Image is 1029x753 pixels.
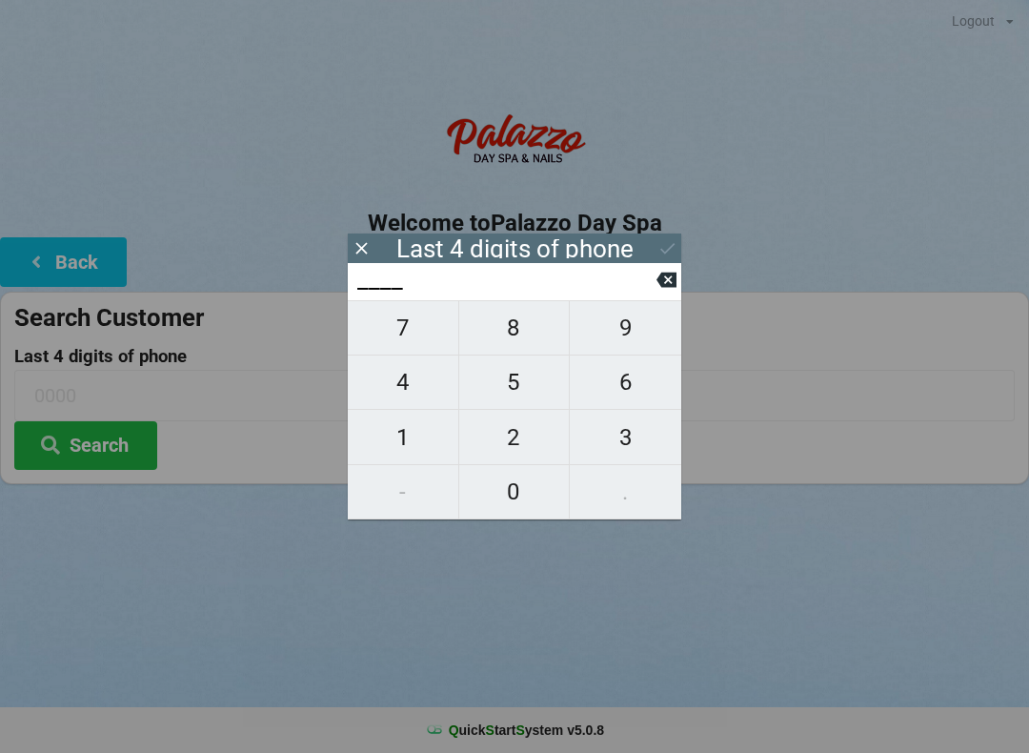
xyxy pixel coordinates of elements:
span: 3 [570,417,681,458]
span: 2 [459,417,570,458]
button: 9 [570,300,681,356]
button: 4 [348,356,459,410]
button: 6 [570,356,681,410]
span: 8 [459,308,570,348]
button: 7 [348,300,459,356]
button: 2 [459,410,571,464]
span: 4 [348,362,458,402]
div: Last 4 digits of phone [396,239,634,258]
button: 3 [570,410,681,464]
span: 5 [459,362,570,402]
span: 9 [570,308,681,348]
button: 5 [459,356,571,410]
button: 1 [348,410,459,464]
span: 1 [348,417,458,458]
button: 0 [459,465,571,519]
span: 0 [459,472,570,512]
button: 8 [459,300,571,356]
span: 7 [348,308,458,348]
span: 6 [570,362,681,402]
